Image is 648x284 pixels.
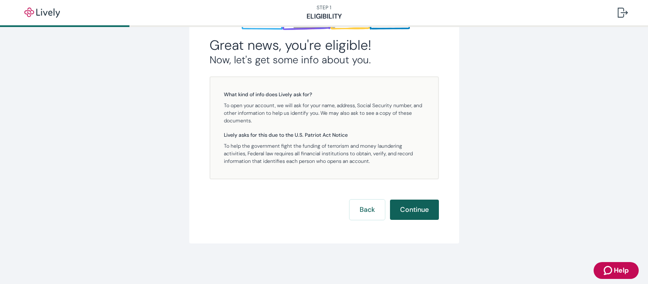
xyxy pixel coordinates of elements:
button: Zendesk support iconHelp [594,262,639,279]
h3: Now, let's get some info about you. [210,54,439,66]
p: To help the government fight the funding of terrorism and money laundering activities, Federal la... [224,142,425,165]
button: Continue [390,200,439,220]
p: To open your account, we will ask for your name, address, Social Security number, and other infor... [224,102,425,124]
h5: What kind of info does Lively ask for? [224,91,425,98]
span: Help [614,265,629,276]
button: Log out [611,3,635,23]
svg: Zendesk support icon [604,265,614,276]
h2: Great news, you're eligible! [210,37,439,54]
button: Back [350,200,385,220]
h5: Lively asks for this due to the U.S. Patriot Act Notice [224,131,425,139]
img: Lively [19,8,66,18]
